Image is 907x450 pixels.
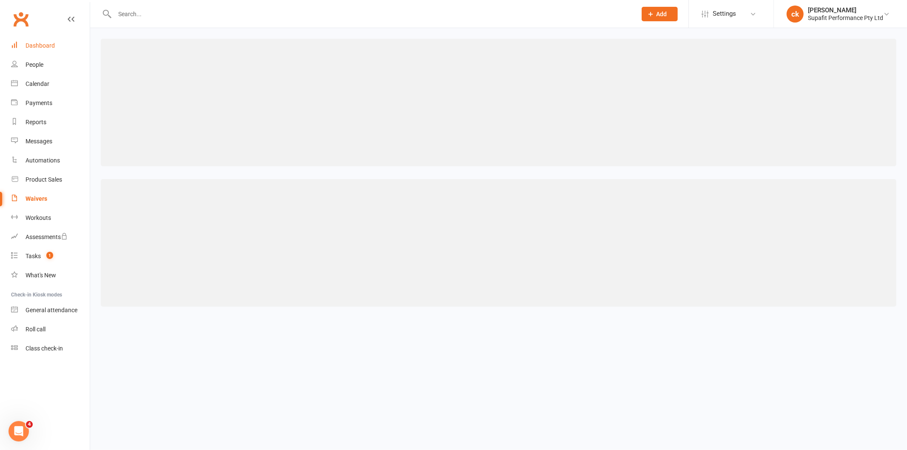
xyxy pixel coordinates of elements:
[11,320,90,339] a: Roll call
[112,8,631,20] input: Search...
[11,151,90,170] a: Automations
[657,11,667,17] span: Add
[9,421,29,441] iframe: Intercom live chat
[713,4,736,23] span: Settings
[26,100,52,106] div: Payments
[11,55,90,74] a: People
[26,61,43,68] div: People
[11,301,90,320] a: General attendance kiosk mode
[11,170,90,189] a: Product Sales
[808,6,883,14] div: [PERSON_NAME]
[11,247,90,266] a: Tasks 1
[787,6,804,23] div: ck
[26,421,33,428] span: 4
[26,214,51,221] div: Workouts
[26,42,55,49] div: Dashboard
[10,9,31,30] a: Clubworx
[11,339,90,358] a: Class kiosk mode
[11,132,90,151] a: Messages
[11,208,90,228] a: Workouts
[26,272,56,279] div: What's New
[26,80,49,87] div: Calendar
[26,119,46,125] div: Reports
[26,157,60,164] div: Automations
[46,252,53,259] span: 1
[26,326,45,333] div: Roll call
[26,234,68,240] div: Assessments
[11,74,90,94] a: Calendar
[26,195,47,202] div: Waivers
[808,14,883,22] div: Supafit Performance Pty Ltd
[11,266,90,285] a: What's New
[11,189,90,208] a: Waivers
[11,113,90,132] a: Reports
[26,138,52,145] div: Messages
[26,307,77,313] div: General attendance
[26,345,63,352] div: Class check-in
[11,94,90,113] a: Payments
[642,7,678,21] button: Add
[26,176,62,183] div: Product Sales
[11,36,90,55] a: Dashboard
[11,228,90,247] a: Assessments
[26,253,41,259] div: Tasks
